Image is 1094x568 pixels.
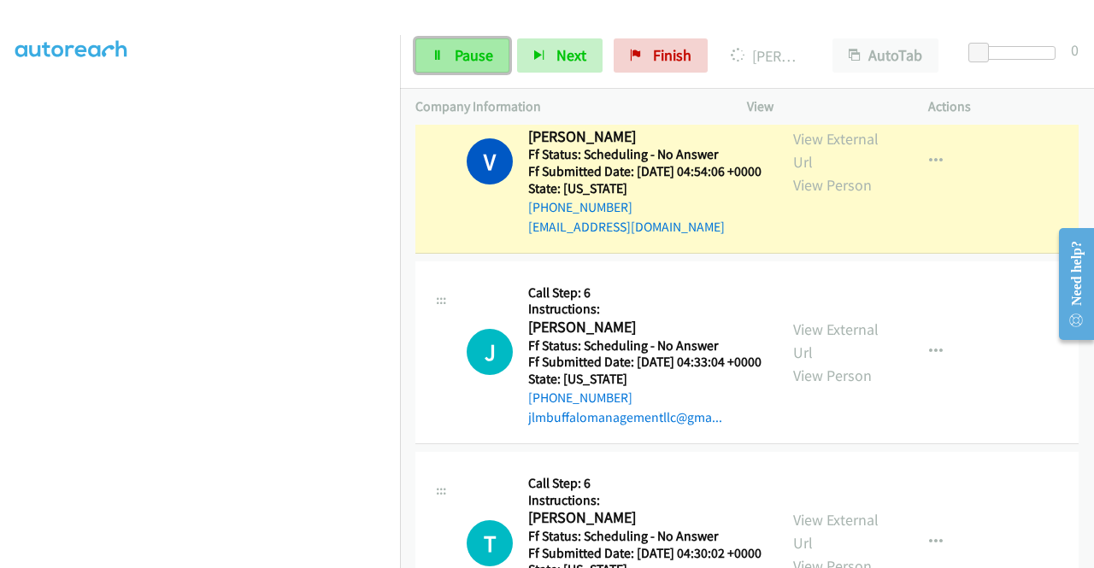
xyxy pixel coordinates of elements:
p: Company Information [415,97,716,117]
h5: State: [US_STATE] [528,371,762,388]
iframe: Resource Center [1045,216,1094,352]
a: Pause [415,38,509,73]
h5: Ff Submitted Date: [DATE] 04:30:02 +0000 [528,545,762,562]
h5: Ff Status: Scheduling - No Answer [528,146,762,163]
a: View External Url [793,319,879,362]
p: [PERSON_NAME] [731,44,802,67]
p: View [747,97,897,117]
div: The call is yet to be attempted [467,520,513,566]
h5: Call Step: 6 [528,284,762,302]
h1: V [467,138,513,184]
h5: Ff Submitted Date: [DATE] 04:33:04 +0000 [528,354,762,371]
h2: [PERSON_NAME] [528,127,756,147]
p: Actions [928,97,1079,117]
span: Next [556,45,586,65]
h5: Instructions: [528,492,762,509]
div: 0 [1071,38,1079,61]
div: The call is yet to be attempted [467,329,513,375]
a: Finish [614,38,708,73]
h1: T [467,520,513,566]
button: Next [517,38,603,73]
a: [PHONE_NUMBER] [528,389,632,406]
span: Pause [455,45,493,65]
h5: Instructions: [528,301,762,318]
a: View Person [793,366,872,385]
a: [PHONE_NUMBER] [528,199,632,215]
button: AutoTab [832,38,938,73]
h5: Ff Status: Scheduling - No Answer [528,337,762,354]
h2: [PERSON_NAME] [528,508,756,528]
h5: Call Step: 6 [528,475,762,492]
h5: Ff Status: Scheduling - No Answer [528,528,762,545]
h2: [PERSON_NAME] [528,318,756,337]
a: View Person [793,175,872,195]
a: View External Url [793,510,879,553]
a: View External Url [793,129,879,172]
a: [EMAIL_ADDRESS][DOMAIN_NAME] [528,219,725,235]
a: jlmbuffalomanagementllc@gma... [528,409,722,425]
span: Finish [653,45,691,65]
h5: State: [US_STATE] [528,180,762,197]
h5: Ff Submitted Date: [DATE] 04:54:06 +0000 [528,163,762,180]
h1: J [467,329,513,375]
